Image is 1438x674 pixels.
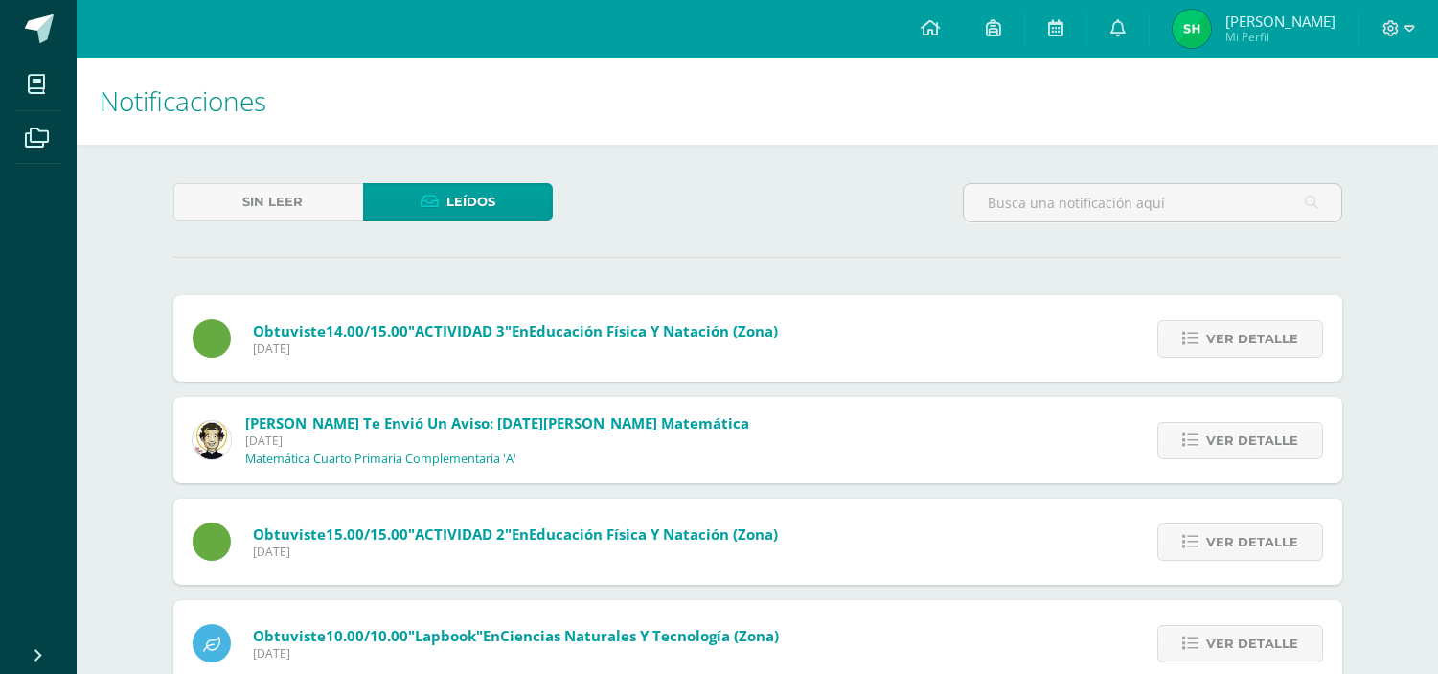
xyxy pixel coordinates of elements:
span: [DATE] [253,340,778,357]
span: "Lapbook" [408,626,483,645]
span: Sin leer [242,184,303,220]
span: [DATE] [253,645,779,662]
span: "ACTIVIDAD 3" [408,321,512,340]
span: Educación Física y Natación (Zona) [529,524,778,544]
a: Sin leer [173,183,363,221]
p: Matemática Cuarto Primaria Complementaria 'A' [245,452,516,467]
span: 14.00/15.00 [326,321,408,340]
span: Mi Perfil [1225,29,1335,45]
span: Obtuviste en [253,524,778,544]
span: 15.00/15.00 [326,524,408,544]
span: Ver detalle [1206,524,1298,560]
img: 4bd1cb2f26ef773666a99eb75019340a.png [193,421,231,459]
span: Ciencias Naturales y Tecnología (Zona) [500,626,779,645]
span: 10.00/10.00 [326,626,408,645]
span: Notificaciones [100,82,266,119]
span: Educación Física y Natación (Zona) [529,321,778,340]
img: fc4339666baa0cca7e3fa14130174606.png [1173,10,1211,48]
span: [DATE] [245,432,749,449]
span: Ver detalle [1206,423,1298,458]
span: Obtuviste en [253,321,778,340]
span: [DATE] [253,544,778,560]
span: [PERSON_NAME] te envió un aviso: [DATE][PERSON_NAME] Matemática [245,413,749,432]
a: Leídos [363,183,553,221]
span: Ver detalle [1206,321,1298,357]
span: [PERSON_NAME] [1225,12,1335,31]
span: Ver detalle [1206,626,1298,662]
input: Busca una notificación aquí [964,184,1341,221]
span: "ACTIVIDAD 2" [408,524,512,544]
span: Obtuviste en [253,626,779,645]
span: Leídos [446,184,495,220]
